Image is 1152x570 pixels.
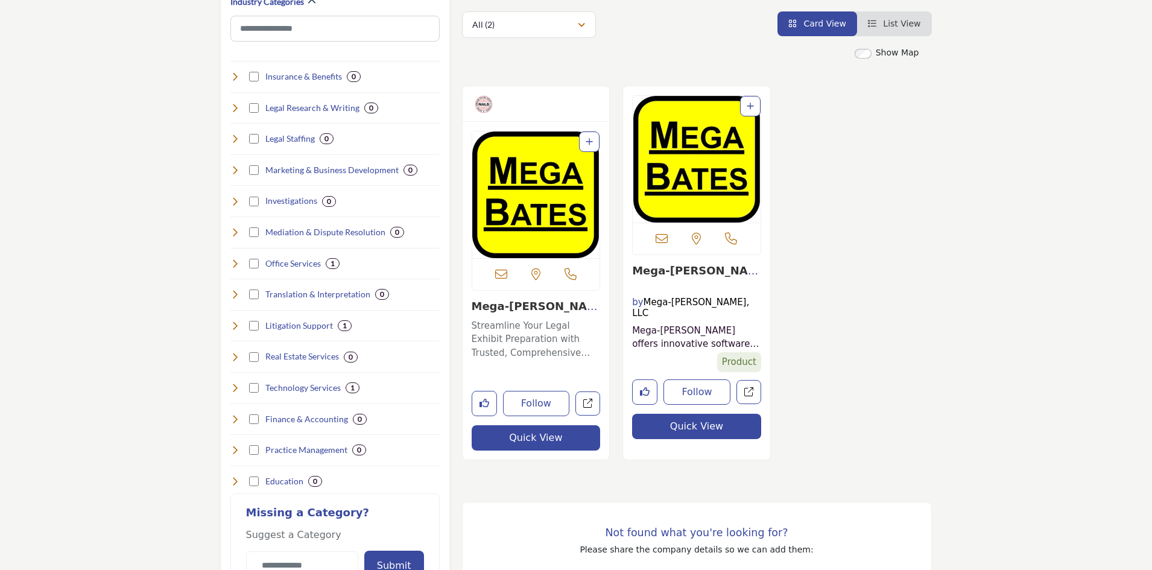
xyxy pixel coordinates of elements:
b: 0 [380,290,384,299]
a: Open Listing in new tab [472,131,600,258]
input: Select Finance & Accounting checkbox [249,414,259,424]
p: All (2) [472,19,495,31]
a: Mega-[PERSON_NAME] offers innovative software and document printing services tailored to the lega... [632,324,761,351]
div: 0 Results For Marketing & Business Development [404,165,417,176]
button: Quick View [632,414,761,439]
img: Mega-Bates [633,96,761,223]
a: Redirect to product URL [736,380,761,405]
b: 0 [395,228,399,236]
a: View List [868,19,921,28]
h4: Insurance & Benefits: Mitigating risk and attracting talent through benefits [265,71,342,83]
input: Select Marketing & Business Development checkbox [249,165,259,175]
input: Select Mediation & Dispute Resolution checkbox [249,227,259,237]
button: Follow [503,391,570,416]
b: 1 [350,384,355,392]
div: 0 Results For Insurance & Benefits [347,71,361,82]
input: Select Insurance & Benefits checkbox [249,72,259,81]
b: 0 [357,446,361,454]
h2: Missing a Category? [246,506,424,528]
div: 0 Results For Investigations [322,196,336,207]
div: 1 Results For Office Services [326,258,340,269]
div: 0 Results For Finance & Accounting [353,414,367,425]
input: Select Real Estate Services checkbox [249,352,259,362]
div: 0 Results For Education [308,476,322,487]
img: Mega-Bates, LLC [472,131,600,258]
input: Select Technology Services checkbox [249,383,259,393]
h4: Real Estate Services: Assisting with property matters in legal cases [265,350,339,363]
a: Add To List [586,137,593,147]
div: 0 Results For Translation & Interpretation [375,289,389,300]
a: Mega-[PERSON_NAME], LLC [632,297,749,318]
h4: Translation & Interpretation: Language services for multilingual legal matters [265,288,370,300]
input: Select Practice Management checkbox [249,445,259,455]
b: 0 [352,72,356,81]
li: Card View [777,11,857,36]
div: 1 Results For Litigation Support [338,320,352,331]
h4: Finance & Accounting: Managing the financial aspects of the law practice [265,413,348,425]
input: Select Legal Research & Writing checkbox [249,103,259,113]
b: 0 [349,353,353,361]
button: All (2) [462,11,596,38]
div: 0 Results For Mediation & Dispute Resolution [390,227,404,238]
h3: Not found what you're looking for? [487,527,907,539]
label: Show Map [876,46,919,59]
a: Mega-[PERSON_NAME], LLC [472,300,598,326]
li: List View [857,11,932,36]
input: Select Translation & Interpretation checkbox [249,290,259,299]
h4: Practice Management: Improving organization and efficiency of law practice [265,444,347,456]
b: 0 [408,166,413,174]
h4: Legal Staffing: Providing personnel to support law firm operations [265,133,315,145]
span: List View [883,19,920,28]
input: Select Investigations checkbox [249,197,259,206]
a: Add To List For Product [747,101,754,111]
span: Please share the company details so we can add them: [580,545,813,554]
input: Select Office Services checkbox [249,259,259,268]
div: 0 Results For Legal Research & Writing [364,103,378,113]
a: Streamline Your Legal Exhibit Preparation with Trusted, Comprehensive Solutions This company spec... [472,316,601,360]
span: Card View [803,19,846,28]
h4: Technology Services: IT support, software, hardware for law firms [265,382,341,394]
span: Suggest a Category [246,529,341,540]
button: Follow [663,379,730,405]
input: Select Education checkbox [249,477,259,486]
a: View Card [788,19,846,28]
b: 0 [369,104,373,112]
button: Like listing [472,391,497,416]
div: 0 Results For Real Estate Services [344,352,358,363]
p: Streamline Your Legal Exhibit Preparation with Trusted, Comprehensive Solutions This company spec... [472,319,601,360]
a: Open Listing in new tab [633,96,761,223]
input: Search Category [230,16,440,42]
h4: Education [265,475,303,487]
h4: by [632,297,761,318]
a: Open mega-bates in new tab [575,391,600,416]
a: Open for more info [632,264,758,290]
span: Product [717,352,761,372]
h3: Mega-Bates [632,264,761,277]
input: Select Litigation Support checkbox [249,321,259,331]
h4: Litigation Support: Services to assist during litigation process [265,320,333,332]
button: Like product [632,379,657,405]
div: 0 Results For Practice Management [352,445,366,455]
h4: Office Services: Products and services for the law office environment [265,258,321,270]
b: 0 [327,197,331,206]
button: Quick View [472,425,601,451]
img: NALS Vendor Partners Badge Icon [475,95,493,113]
h4: Marketing & Business Development: Helping law firms grow and attract clients [265,164,399,176]
b: 1 [343,321,347,330]
div: 0 Results For Legal Staffing [320,133,334,144]
b: 0 [324,135,329,143]
input: Select Legal Staffing checkbox [249,134,259,144]
b: 0 [358,415,362,423]
h4: Mediation & Dispute Resolution: Facilitating settlement and resolving conflicts [265,226,385,238]
b: 1 [331,259,335,268]
h4: Investigations: Gathering information and evidence for cases [265,195,317,207]
b: 0 [313,477,317,486]
h3: Mega-Bates, LLC [472,300,601,313]
div: 1 Results For Technology Services [346,382,359,393]
h4: Legal Research & Writing: Assisting with legal research and document drafting [265,102,359,114]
